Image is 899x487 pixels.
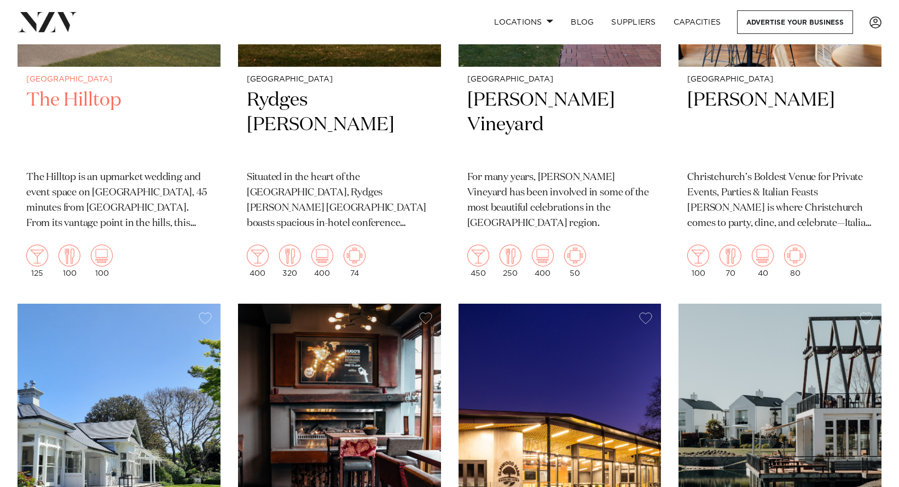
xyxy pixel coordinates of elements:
small: [GEOGRAPHIC_DATA] [687,76,873,84]
img: cocktail.png [247,245,269,266]
h2: [PERSON_NAME] Vineyard [467,88,653,162]
div: 450 [467,245,489,277]
img: meeting.png [784,245,806,266]
img: dining.png [720,245,741,266]
p: The Hilltop is an upmarket wedding and event space on [GEOGRAPHIC_DATA], 45 minutes from [GEOGRAP... [26,170,212,231]
img: dining.png [279,245,301,266]
img: dining.png [500,245,521,266]
a: Locations [485,10,562,34]
a: BLOG [562,10,602,34]
img: meeting.png [344,245,366,266]
img: nzv-logo.png [18,12,77,32]
small: [GEOGRAPHIC_DATA] [247,76,432,84]
img: cocktail.png [467,245,489,266]
small: [GEOGRAPHIC_DATA] [467,76,653,84]
img: meeting.png [564,245,586,266]
img: theatre.png [91,245,113,266]
p: For many years, [PERSON_NAME] Vineyard has been involved in some of the most beautiful celebratio... [467,170,653,231]
img: theatre.png [532,245,554,266]
div: 80 [784,245,806,277]
h2: The Hilltop [26,88,212,162]
a: Advertise your business [737,10,853,34]
div: 100 [59,245,80,277]
div: 400 [532,245,554,277]
a: SUPPLIERS [602,10,664,34]
img: cocktail.png [26,245,48,266]
div: 400 [311,245,333,277]
h2: Rydges [PERSON_NAME] [247,88,432,162]
p: Situated in the heart of the [GEOGRAPHIC_DATA], Rydges [PERSON_NAME] [GEOGRAPHIC_DATA] boasts spa... [247,170,432,231]
img: theatre.png [311,245,333,266]
small: [GEOGRAPHIC_DATA] [26,76,212,84]
div: 100 [91,245,113,277]
div: 320 [279,245,301,277]
div: 100 [687,245,709,277]
p: Christchurch’s Boldest Venue for Private Events, Parties & Italian Feasts [PERSON_NAME] is where ... [687,170,873,231]
div: 50 [564,245,586,277]
div: 250 [500,245,521,277]
a: Capacities [665,10,730,34]
div: 74 [344,245,366,277]
div: 70 [720,245,741,277]
div: 400 [247,245,269,277]
img: theatre.png [752,245,774,266]
h2: [PERSON_NAME] [687,88,873,162]
div: 125 [26,245,48,277]
img: dining.png [59,245,80,266]
img: cocktail.png [687,245,709,266]
div: 40 [752,245,774,277]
